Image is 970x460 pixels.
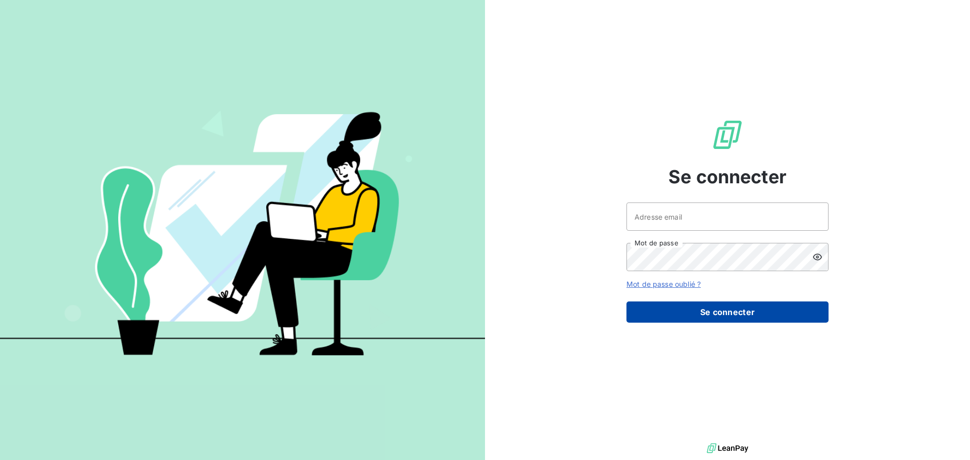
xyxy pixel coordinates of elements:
[668,163,787,190] span: Se connecter
[711,119,744,151] img: Logo LeanPay
[707,441,748,456] img: logo
[626,280,701,288] a: Mot de passe oublié ?
[626,301,829,323] button: Se connecter
[626,202,829,231] input: placeholder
